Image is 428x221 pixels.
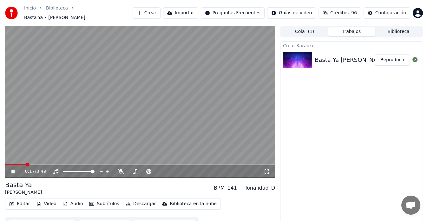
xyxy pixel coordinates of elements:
button: Créditos96 [319,7,361,19]
span: 0:17 [25,168,35,175]
a: Inicio [24,5,36,11]
button: Biblioteca [375,27,422,36]
button: Descargar [123,199,159,208]
img: youka [5,7,18,19]
div: Basta Ya [PERSON_NAME] [315,55,388,64]
button: Editar [7,199,32,208]
span: Créditos [330,10,349,16]
button: Importar [163,7,198,19]
div: Chat abierto [401,196,420,215]
span: 96 [351,10,357,16]
div: Tonalidad [245,184,269,192]
div: 141 [227,184,237,192]
button: Trabajos [328,27,375,36]
div: Basta Ya [5,180,42,189]
span: ( 1 ) [308,29,314,35]
div: Biblioteca en la nube [170,201,217,207]
div: Configuración [375,10,406,16]
div: BPM [214,184,225,192]
span: 3:49 [36,168,46,175]
div: Crear Karaoke [280,42,423,49]
button: Subtítulos [87,199,122,208]
div: / [25,168,40,175]
button: Cola [281,27,328,36]
div: [PERSON_NAME] [5,189,42,196]
span: Basta Ya • [PERSON_NAME] [24,15,85,21]
button: Crear [133,7,161,19]
div: D [271,184,275,192]
button: Reproducir [375,54,410,66]
button: Preguntas Frecuentes [201,7,265,19]
button: Configuración [364,7,410,19]
button: Audio [60,199,86,208]
nav: breadcrumb [24,5,133,21]
button: Video [34,199,59,208]
button: Guías de video [267,7,316,19]
a: Biblioteca [46,5,68,11]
